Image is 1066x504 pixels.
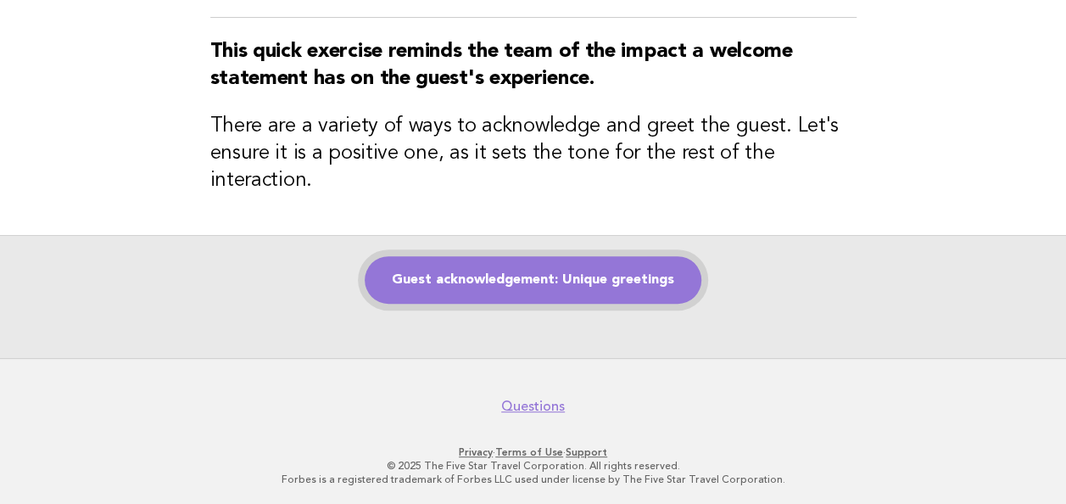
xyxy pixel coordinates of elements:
[459,446,493,458] a: Privacy
[501,398,565,415] a: Questions
[210,42,793,89] strong: This quick exercise reminds the team of the impact a welcome statement has on the guest's experie...
[24,459,1042,473] p: © 2025 The Five Star Travel Corporation. All rights reserved.
[495,446,563,458] a: Terms of Use
[566,446,607,458] a: Support
[210,113,857,194] h3: There are a variety of ways to acknowledge and greet the guest. Let's ensure it is a positive one...
[365,256,701,304] a: Guest acknowledgement: Unique greetings
[24,445,1042,459] p: · ·
[24,473,1042,486] p: Forbes is a registered trademark of Forbes LLC used under license by The Five Star Travel Corpora...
